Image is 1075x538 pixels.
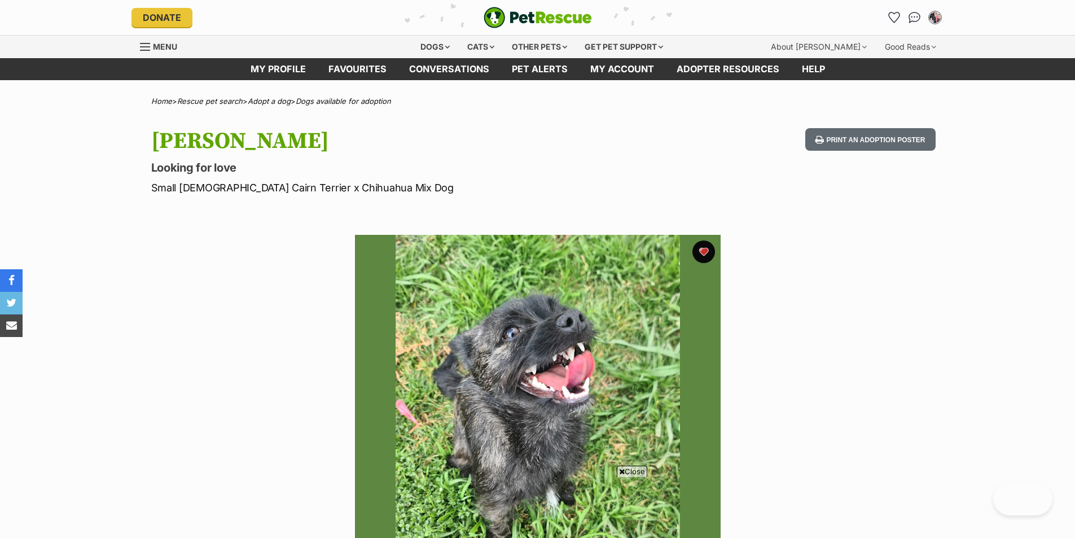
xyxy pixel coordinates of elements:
[131,8,192,27] a: Donate
[484,7,592,28] a: PetRescue
[413,36,458,58] div: Dogs
[929,12,941,23] img: Julia Fazakerley profile pic
[885,8,903,27] a: Favourites
[248,97,291,106] a: Adopt a dog
[877,36,944,58] div: Good Reads
[151,180,629,195] p: Small [DEMOGRAPHIC_DATA] Cairn Terrier x Chihuahua Mix Dog
[317,58,398,80] a: Favourites
[123,97,953,106] div: > > >
[296,97,391,106] a: Dogs available for adoption
[177,97,243,106] a: Rescue pet search
[504,36,575,58] div: Other pets
[151,128,629,154] h1: [PERSON_NAME]
[459,36,502,58] div: Cats
[763,36,875,58] div: About [PERSON_NAME]
[577,36,671,58] div: Get pet support
[151,97,172,106] a: Home
[484,7,592,28] img: logo-e224e6f780fb5917bec1dbf3a21bbac754714ae5b6737aabdf751b685950b380.svg
[692,240,715,263] button: favourite
[501,58,579,80] a: Pet alerts
[239,58,317,80] a: My profile
[153,42,177,51] span: Menu
[791,58,836,80] a: Help
[398,58,501,80] a: conversations
[665,58,791,80] a: Adopter resources
[926,8,944,27] button: My account
[805,128,935,151] button: Print an adoption poster
[993,482,1052,515] iframe: Help Scout Beacon - Open
[264,482,811,532] iframe: Advertisement
[140,36,185,56] a: Menu
[617,466,647,477] span: Close
[579,58,665,80] a: My account
[909,12,920,23] img: chat-41dd97257d64d25036548639549fe6c8038ab92f7586957e7f3b1b290dea8141.svg
[885,8,944,27] ul: Account quick links
[906,8,924,27] a: Conversations
[151,160,629,176] p: Looking for love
